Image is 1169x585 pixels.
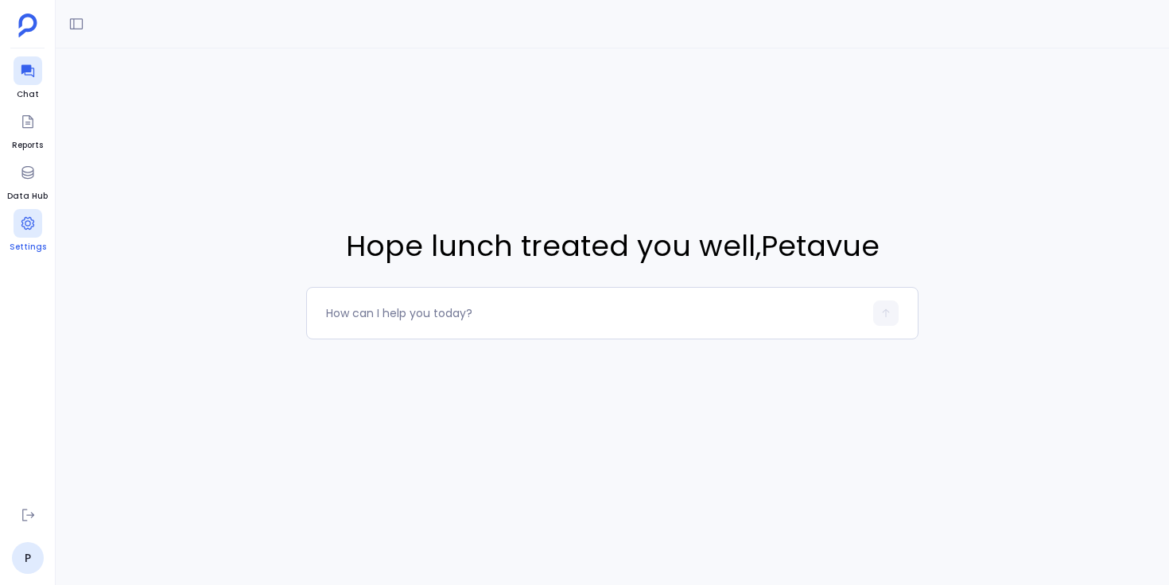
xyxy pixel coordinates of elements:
a: P [12,542,44,574]
a: Reports [12,107,43,152]
span: Reports [12,139,43,152]
span: Data Hub [7,190,48,203]
span: Chat [14,88,42,101]
a: Data Hub [7,158,48,203]
a: Settings [10,209,46,254]
img: petavue logo [18,14,37,37]
a: Chat [14,56,42,101]
span: Hope lunch treated you well , Petavue [306,225,918,268]
span: Settings [10,241,46,254]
